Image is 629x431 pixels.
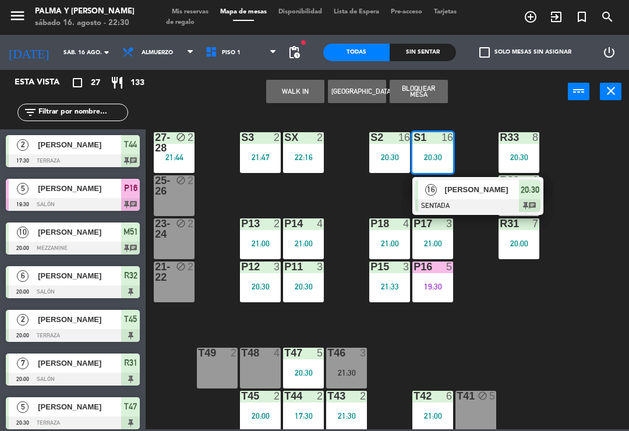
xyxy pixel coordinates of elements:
[446,218,453,229] div: 3
[328,9,385,15] span: Lista de Espera
[198,348,199,358] div: T49
[317,218,324,229] div: 4
[274,348,281,358] div: 4
[70,76,84,90] i: crop_square
[572,84,586,98] i: power_input
[273,9,328,15] span: Disponibilidad
[532,218,539,229] div: 7
[124,400,137,414] span: T47
[317,132,324,143] div: 2
[176,175,186,185] i: block
[327,348,328,358] div: T46
[6,76,84,90] div: Esta vista
[568,83,589,100] button: power_input
[499,239,539,248] div: 20:00
[176,132,186,142] i: block
[17,401,29,413] span: 5
[124,181,137,195] span: P16
[600,10,614,24] i: search
[100,45,114,59] i: arrow_drop_down
[445,183,520,196] span: [PERSON_NAME]
[154,153,195,161] div: 21:44
[478,391,487,401] i: block
[317,391,324,401] div: 2
[176,218,186,228] i: block
[360,391,367,401] div: 2
[403,262,410,272] div: 3
[9,7,26,24] i: menu
[241,348,242,358] div: T48
[327,391,328,401] div: T43
[17,358,29,369] span: 7
[602,45,616,59] i: power_settings_new
[441,132,453,143] div: 16
[17,314,29,326] span: 2
[110,76,124,90] i: restaurant
[370,262,371,272] div: P15
[241,262,242,272] div: P12
[489,391,496,401] div: 5
[323,44,390,61] div: Todas
[9,7,26,29] button: menu
[231,348,238,358] div: 2
[412,153,453,161] div: 20:30
[532,175,539,186] div: 6
[240,153,281,161] div: 21:47
[521,183,539,197] span: 20:30
[369,153,410,161] div: 20:30
[284,262,285,272] div: P11
[274,262,281,272] div: 3
[532,132,539,143] div: 8
[130,76,144,90] span: 133
[604,84,618,98] i: close
[283,412,324,420] div: 17:30
[412,282,453,291] div: 19:30
[543,7,569,27] span: WALK IN
[283,282,324,291] div: 20:30
[326,369,367,377] div: 21:30
[241,218,242,229] div: P13
[274,132,281,143] div: 2
[240,412,281,420] div: 20:00
[360,348,367,358] div: 3
[287,45,301,59] span: pending_actions
[283,239,324,248] div: 21:00
[38,182,121,195] span: [PERSON_NAME]
[317,348,324,358] div: 5
[369,239,410,248] div: 21:00
[38,139,121,151] span: [PERSON_NAME]
[176,262,186,271] i: block
[300,39,307,46] span: fiber_manual_record
[38,313,121,326] span: [PERSON_NAME]
[240,239,281,248] div: 21:00
[188,218,195,229] div: 2
[240,282,281,291] div: 20:30
[35,17,135,29] div: sábado 16. agosto - 22:30
[425,184,437,196] span: 16
[390,80,448,103] button: Bloquear Mesa
[283,369,324,377] div: 20:30
[274,218,281,229] div: 2
[398,132,410,143] div: 16
[479,47,490,58] span: check_box_outline_blank
[575,10,589,24] i: turned_in_not
[124,356,137,370] span: R31
[446,391,453,401] div: 6
[499,153,539,161] div: 20:30
[369,282,410,291] div: 21:33
[124,137,137,151] span: T44
[124,312,137,326] span: T45
[284,132,285,143] div: SX
[524,10,538,24] i: add_circle_outline
[188,132,195,143] div: 2
[266,80,324,103] button: WALK IN
[124,269,137,282] span: R32
[17,139,29,151] span: 2
[385,9,428,15] span: Pre-acceso
[284,391,285,401] div: T44
[479,47,571,58] label: Solo mesas sin asignar
[38,226,121,238] span: [PERSON_NAME]
[188,175,195,186] div: 2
